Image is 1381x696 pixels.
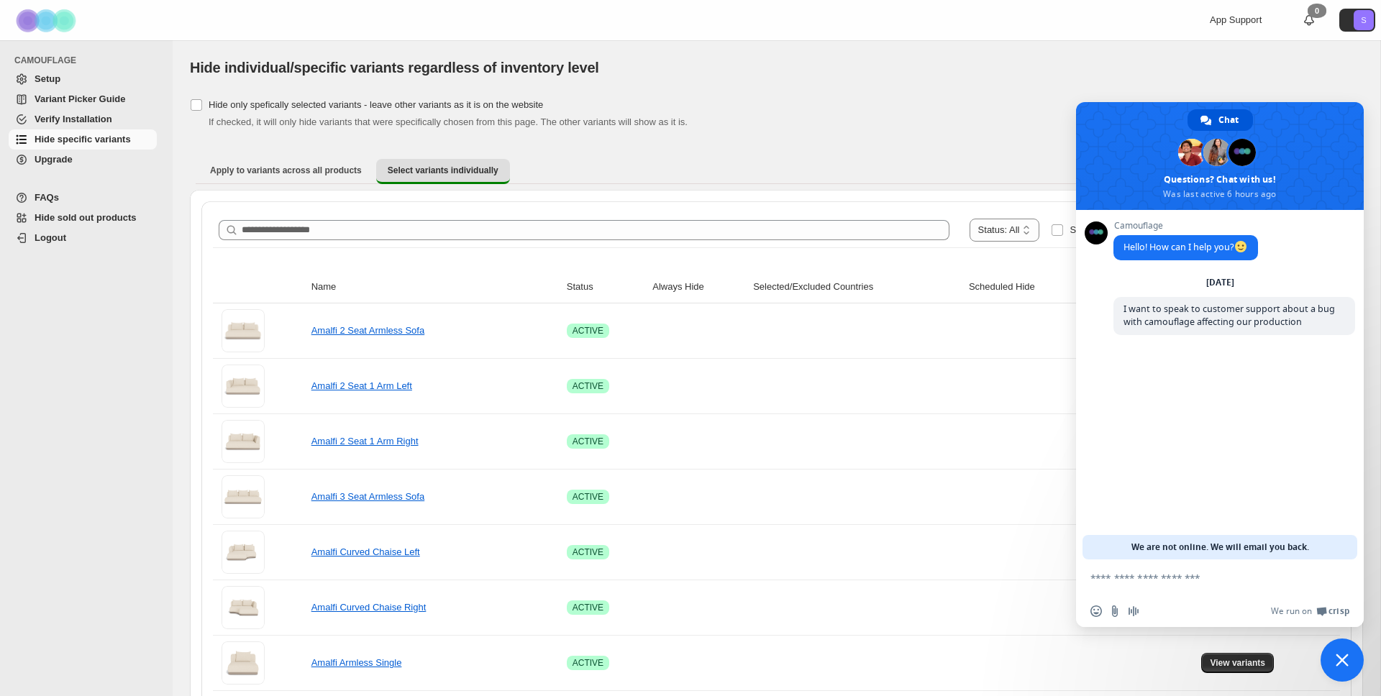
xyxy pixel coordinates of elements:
[1131,535,1309,559] span: We are not online. We will email you back.
[1090,605,1102,617] span: Insert an emoji
[35,114,112,124] span: Verify Installation
[190,60,599,75] span: Hide individual/specific variants regardless of inventory level
[1361,16,1366,24] text: S
[35,232,66,243] span: Logout
[12,1,83,40] img: Camouflage
[1070,224,1226,235] span: Show Camouflage managed products
[1271,605,1349,617] a: We run onCrisp
[307,271,562,303] th: Name
[1124,241,1248,253] span: Hello! How can I help you?
[562,271,649,303] th: Status
[311,657,402,668] a: Amalfi Armless Single
[210,165,362,176] span: Apply to variants across all products
[573,436,603,447] span: ACTIVE
[222,475,265,518] img: Amalfi 3 Seat Armless Sofa
[209,116,688,127] span: If checked, it will only hide variants that were specifically chosen from this page. The other va...
[1302,13,1316,27] a: 0
[573,546,603,558] span: ACTIVE
[376,159,510,184] button: Select variants individually
[1308,4,1326,18] div: 0
[1124,303,1335,328] span: I want to speak to customer support about a bug with camouflage affecting our production
[9,129,157,150] a: Hide specific variants
[9,150,157,170] a: Upgrade
[222,420,265,463] img: Amalfi 2 Seat 1 Arm Right
[9,188,157,208] a: FAQs
[1328,605,1349,617] span: Crisp
[1354,10,1374,30] span: Avatar with initials S
[311,436,419,447] a: Amalfi 2 Seat 1 Arm Right
[311,546,420,557] a: Amalfi Curved Chaise Left
[311,602,427,613] a: Amalfi Curved Chaise Right
[222,309,265,352] img: Amalfi 2 Seat Armless Sofa
[388,165,498,176] span: Select variants individually
[573,491,603,503] span: ACTIVE
[573,602,603,613] span: ACTIVE
[222,586,265,629] img: Amalfi Curved Chaise Right
[1206,278,1234,287] div: [DATE]
[35,154,73,165] span: Upgrade
[35,192,59,203] span: FAQs
[1218,109,1239,131] span: Chat
[749,271,965,303] th: Selected/Excluded Countries
[209,99,543,110] span: Hide only spefically selected variants - leave other variants as it is on the website
[648,271,749,303] th: Always Hide
[35,93,125,104] span: Variant Picker Guide
[573,657,603,669] span: ACTIVE
[9,208,157,228] a: Hide sold out products
[311,491,425,502] a: Amalfi 3 Seat Armless Sofa
[35,73,60,84] span: Setup
[1210,657,1265,669] span: View variants
[222,365,265,408] img: Amalfi 2 Seat 1 Arm Left
[222,531,265,574] img: Amalfi Curved Chaise Left
[14,55,163,66] span: CAMOUFLAGE
[35,212,137,223] span: Hide sold out products
[1109,605,1121,617] span: Send a file
[1113,221,1258,231] span: Camouflage
[9,89,157,109] a: Variant Picker Guide
[35,134,131,145] span: Hide specific variants
[965,271,1090,303] th: Scheduled Hide
[222,641,265,684] img: Amalfi Armless Single
[1090,572,1318,585] textarea: Compose your message...
[1210,14,1262,25] span: App Support
[1339,9,1375,32] button: Avatar with initials S
[1128,605,1139,617] span: Audio message
[9,228,157,248] a: Logout
[1321,638,1364,682] div: Close chat
[1188,109,1253,131] div: Chat
[573,325,603,336] span: ACTIVE
[1271,605,1312,617] span: We run on
[199,159,373,182] button: Apply to variants across all products
[311,380,412,391] a: Amalfi 2 Seat 1 Arm Left
[311,325,425,336] a: Amalfi 2 Seat Armless Sofa
[9,109,157,129] a: Verify Installation
[9,69,157,89] a: Setup
[1201,653,1274,673] button: View variants
[573,380,603,392] span: ACTIVE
